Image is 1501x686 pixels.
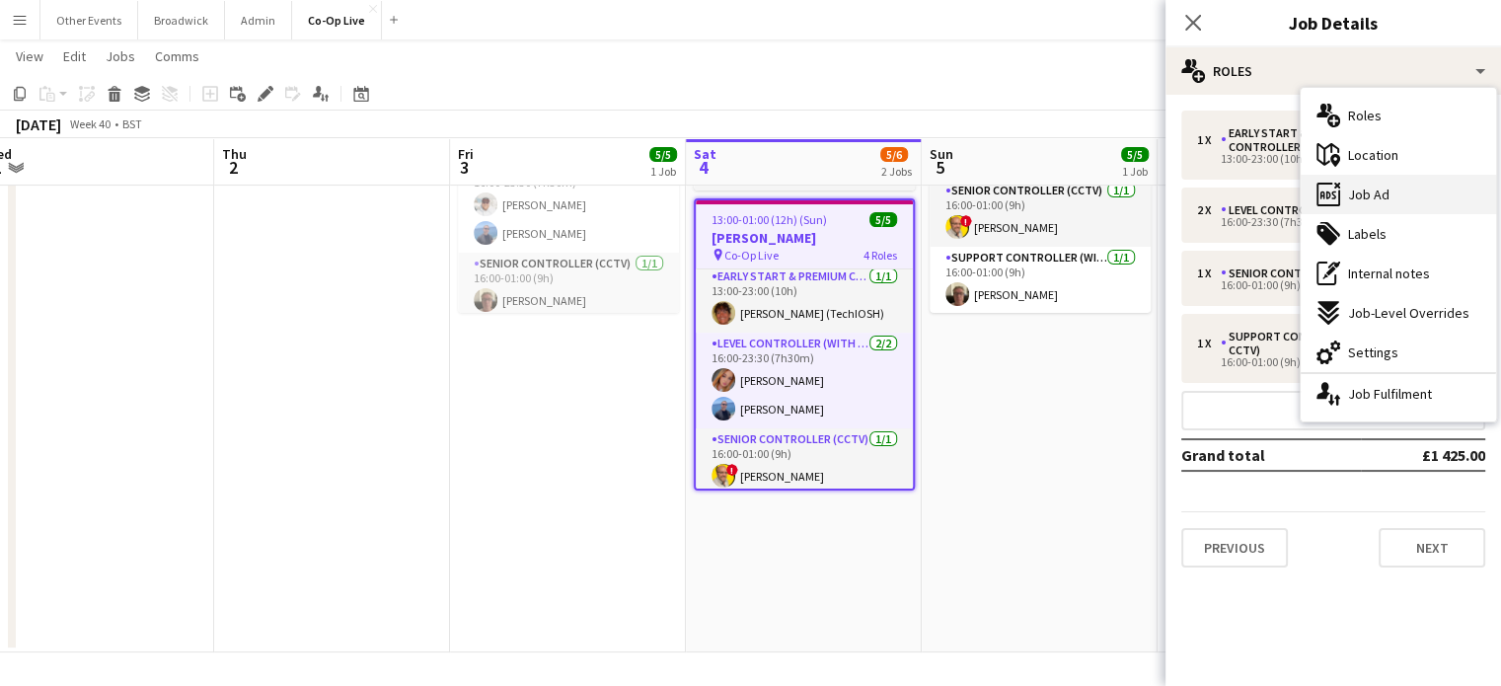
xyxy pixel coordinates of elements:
span: Sat [694,145,716,163]
span: 5 [927,156,953,179]
button: Broadwick [138,1,225,39]
span: Co-Op Live [724,248,779,263]
span: Sun [930,145,953,163]
app-card-role: Senior Controller (CCTV)1/116:00-01:00 (9h)![PERSON_NAME] [930,180,1151,247]
app-card-role: Early Start & Premium Controller (with CCTV)1/113:00-23:00 (10h)[PERSON_NAME] (TechIOSH) [696,266,913,333]
span: 4 Roles [863,248,897,263]
span: Internal notes [1348,265,1430,282]
app-card-role: Senior Controller (CCTV)1/116:00-01:00 (9h)[PERSON_NAME] [458,253,679,320]
div: Level Controller (with CCTV) [1221,203,1408,217]
div: 16:00-01:00 (9h) [1197,357,1449,367]
button: Co-Op Live [292,1,382,39]
div: 1 x [1197,133,1221,147]
span: Location [1348,146,1398,164]
div: 16:00-01:00 (9h) [1197,280,1449,290]
td: Grand total [1181,439,1361,471]
div: 2 x [1197,203,1221,217]
div: BST [122,116,142,131]
button: Previous [1181,528,1288,568]
span: View [16,47,43,65]
button: Next [1379,528,1485,568]
button: Admin [225,1,292,39]
span: Week 40 [65,116,114,131]
div: 16:00-23:30 (7h30m) [1197,217,1449,227]
div: Early Start & Premium Controller (with CCTV) [1221,126,1409,154]
div: 1 x [1197,337,1221,350]
app-card-role: Level Controller (with CCTV)2/216:00-23:30 (7h30m)[PERSON_NAME][PERSON_NAME] [458,157,679,253]
span: 4 [691,156,716,179]
div: Job Fulfilment [1301,374,1496,414]
app-job-card: 13:00-01:00 (12h) (Sun)5/5[PERSON_NAME] Co-Op Live4 RolesEarly Start & Premium Controller (with C... [694,198,915,491]
div: Senior Controller (CCTV) [1221,267,1388,280]
div: Roles [1165,47,1501,95]
div: 1 Job [1122,164,1148,179]
span: 2 [219,156,247,179]
div: 1 x [1197,267,1221,280]
span: ! [960,215,972,227]
span: Roles [1348,107,1382,124]
div: 13:00-23:00 (10h) [1197,154,1449,164]
span: 5/5 [869,212,897,227]
span: 3 [455,156,474,179]
app-card-role: Level Controller (with CCTV)2/216:00-23:30 (7h30m)[PERSON_NAME][PERSON_NAME] [696,333,913,428]
a: Edit [55,43,94,69]
div: Support Controller (with CCTV) [1221,330,1409,357]
span: 5/6 [880,147,908,162]
span: Thu [222,145,247,163]
span: Fri [458,145,474,163]
h3: Job Details [1165,10,1501,36]
span: 6 [1163,156,1191,179]
span: 5/5 [649,147,677,162]
td: £1 425.00 [1361,439,1485,471]
h3: [PERSON_NAME] [696,229,913,247]
span: Settings [1348,343,1398,361]
span: 13:00-01:00 (12h) (Sun) [712,212,827,227]
span: Edit [63,47,86,65]
span: Jobs [106,47,135,65]
div: 1 Job [650,164,676,179]
span: Labels [1348,225,1387,243]
a: Comms [147,43,207,69]
button: Add role [1181,391,1485,430]
app-card-role: Support Controller (with CCTV)1/116:00-01:00 (9h)[PERSON_NAME] [930,247,1151,314]
div: 2 Jobs [881,164,912,179]
span: 5/5 [1121,147,1149,162]
a: Jobs [98,43,143,69]
span: Job-Level Overrides [1348,304,1469,322]
app-card-role: Senior Controller (CCTV)1/116:00-01:00 (9h)![PERSON_NAME] [696,428,913,495]
a: View [8,43,51,69]
span: Comms [155,47,199,65]
span: ! [726,464,738,476]
button: Other Events [40,1,138,39]
span: Job Ad [1348,186,1389,203]
div: [DATE] [16,114,61,134]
